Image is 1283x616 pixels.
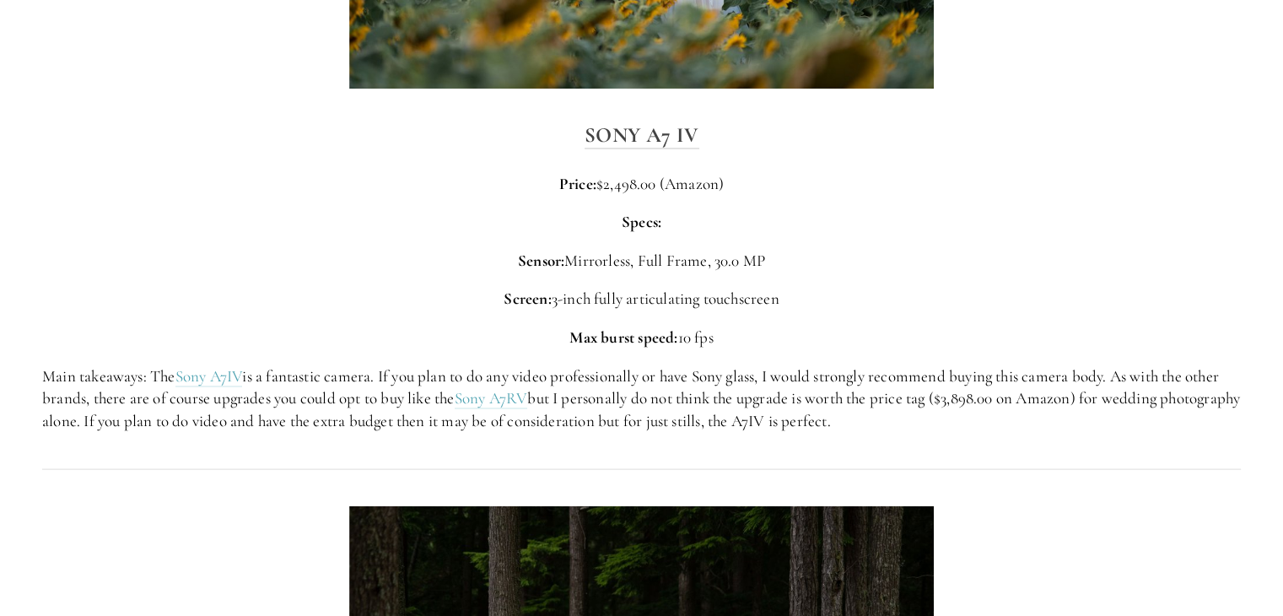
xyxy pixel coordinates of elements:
[559,174,596,193] strong: Price:
[569,327,677,347] strong: Max burst speed:
[42,173,1241,196] p: $2,498.00 (Amazon)
[42,365,1241,433] p: Main takeaways: The is a fantastic camera. If you plan to do any video professionally or have Son...
[622,212,661,231] strong: Specs:
[585,122,699,149] a: Sony A7 IV
[518,251,564,270] strong: Sensor:
[585,122,699,148] strong: Sony A7 IV
[504,289,551,308] strong: Screen:
[42,250,1241,273] p: Mirrorless, Full Frame, 30.0 MP
[455,388,528,409] a: Sony A7RV
[175,366,243,387] a: Sony A7IV
[42,327,1241,349] p: 10 fps
[42,288,1241,311] p: 3-inch fully articulating touchscreen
